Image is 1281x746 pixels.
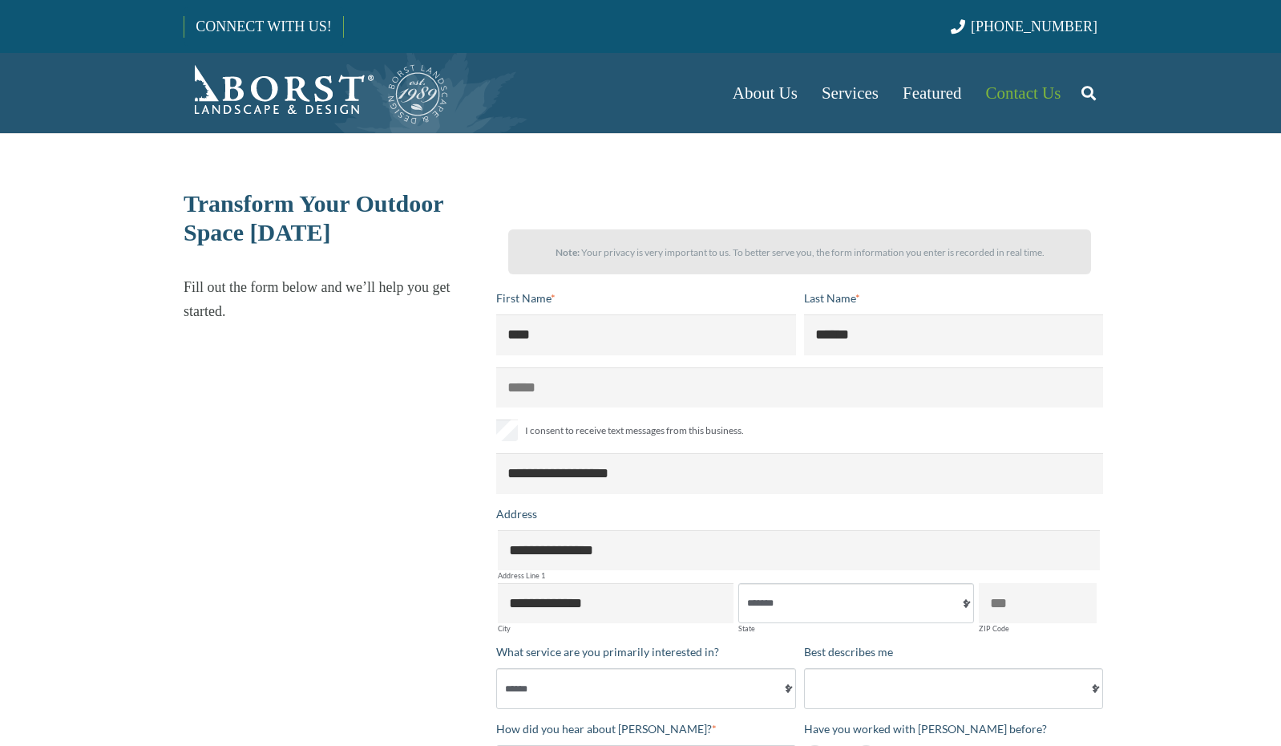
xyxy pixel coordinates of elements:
[184,190,443,245] span: Transform Your Outdoor Space [DATE]
[804,645,893,659] span: Best describes me
[496,722,712,736] span: How did you hear about [PERSON_NAME]?
[903,83,961,103] span: Featured
[804,722,1047,736] span: Have you worked with [PERSON_NAME] before?
[496,314,796,355] input: First Name*
[891,53,973,133] a: Featured
[496,645,719,659] span: What service are you primarily interested in?
[804,668,1104,708] select: Best describes me
[979,625,1097,632] label: ZIP Code
[986,83,1061,103] span: Contact Us
[733,83,798,103] span: About Us
[951,18,1097,34] a: [PHONE_NUMBER]
[184,61,450,125] a: Borst-Logo
[804,291,855,305] span: Last Name
[721,53,810,133] a: About Us
[496,507,537,521] span: Address
[738,625,974,632] label: State
[971,18,1097,34] span: [PHONE_NUMBER]
[974,53,1073,133] a: Contact Us
[804,314,1104,355] input: Last Name*
[810,53,891,133] a: Services
[498,625,733,632] label: City
[1073,73,1105,113] a: Search
[523,241,1077,265] p: Your privacy is very important to us. To better serve you, the form information you enter is reco...
[556,246,580,258] strong: Note:
[184,7,342,46] a: CONNECT WITH US!
[496,668,796,708] select: What service are you primarily interested in?
[496,291,551,305] span: First Name
[498,572,1100,579] label: Address Line 1
[184,275,483,323] p: Fill out the form below and we’ll help you get started.
[822,83,879,103] span: Services
[525,421,744,440] span: I consent to receive text messages from this business.
[496,420,518,441] input: I consent to receive text messages from this business.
